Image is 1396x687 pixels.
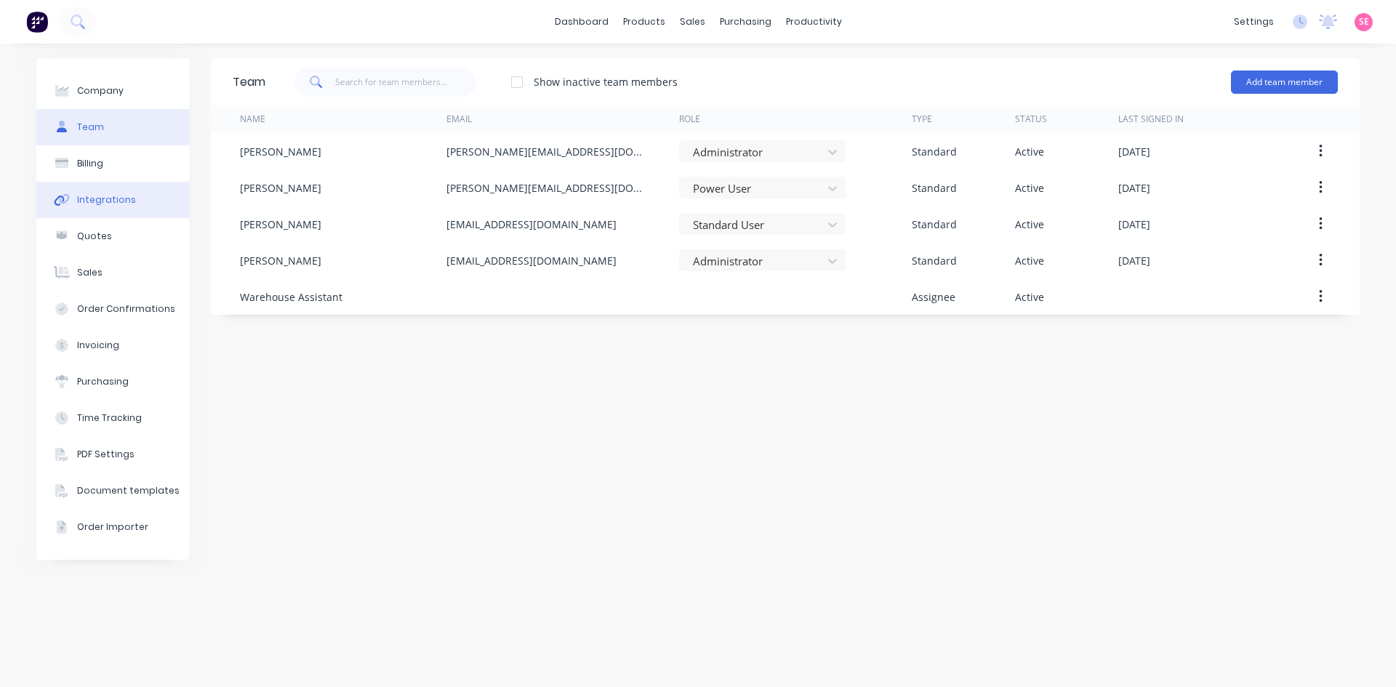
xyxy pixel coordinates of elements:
button: Company [36,73,189,109]
div: Invoicing [77,339,119,352]
div: products [616,11,673,33]
div: Order Importer [77,521,148,534]
div: Warehouse Assistant [240,289,342,305]
div: Role [679,113,700,126]
div: [DATE] [1118,253,1150,268]
button: Order Confirmations [36,291,189,327]
div: Active [1015,144,1044,159]
div: Team [77,121,104,134]
button: Invoicing [36,327,189,363]
button: Add team member [1231,71,1338,94]
div: Team [233,73,265,91]
div: Company [77,84,124,97]
div: Email [446,113,472,126]
button: Billing [36,145,189,182]
div: [PERSON_NAME][EMAIL_ADDRESS][DOMAIN_NAME] [446,144,650,159]
div: Status [1015,113,1047,126]
div: settings [1227,11,1281,33]
div: Type [912,113,932,126]
div: Active [1015,180,1044,196]
div: Billing [77,157,103,170]
button: Team [36,109,189,145]
div: Assignee [912,289,955,305]
div: Standard [912,253,957,268]
button: Time Tracking [36,400,189,436]
div: Standard [912,180,957,196]
div: [EMAIL_ADDRESS][DOMAIN_NAME] [446,217,617,232]
div: [PERSON_NAME][EMAIL_ADDRESS][DOMAIN_NAME] [446,180,650,196]
div: Quotes [77,230,112,243]
div: [DATE] [1118,180,1150,196]
button: Sales [36,254,189,291]
div: Active [1015,253,1044,268]
button: Quotes [36,218,189,254]
div: [PERSON_NAME] [240,144,321,159]
div: Time Tracking [77,411,142,425]
div: Document templates [77,484,180,497]
div: purchasing [713,11,779,33]
a: dashboard [547,11,616,33]
button: Purchasing [36,363,189,400]
div: [PERSON_NAME] [240,217,321,232]
button: Order Importer [36,509,189,545]
div: productivity [779,11,849,33]
div: Order Confirmations [77,302,175,316]
button: Integrations [36,182,189,218]
div: Name [240,113,265,126]
div: Standard [912,144,957,159]
div: [PERSON_NAME] [240,180,321,196]
div: [EMAIL_ADDRESS][DOMAIN_NAME] [446,253,617,268]
div: Active [1015,217,1044,232]
div: Active [1015,289,1044,305]
button: Document templates [36,473,189,509]
input: Search for team members... [335,68,477,97]
div: [PERSON_NAME] [240,253,321,268]
div: Standard [912,217,957,232]
div: Purchasing [77,375,129,388]
div: Show inactive team members [534,74,678,89]
span: SE [1359,15,1369,28]
div: [DATE] [1118,144,1150,159]
div: Sales [77,266,103,279]
div: PDF Settings [77,448,135,461]
div: Integrations [77,193,136,206]
div: [DATE] [1118,217,1150,232]
img: Factory [26,11,48,33]
div: sales [673,11,713,33]
button: PDF Settings [36,436,189,473]
div: Last signed in [1118,113,1184,126]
